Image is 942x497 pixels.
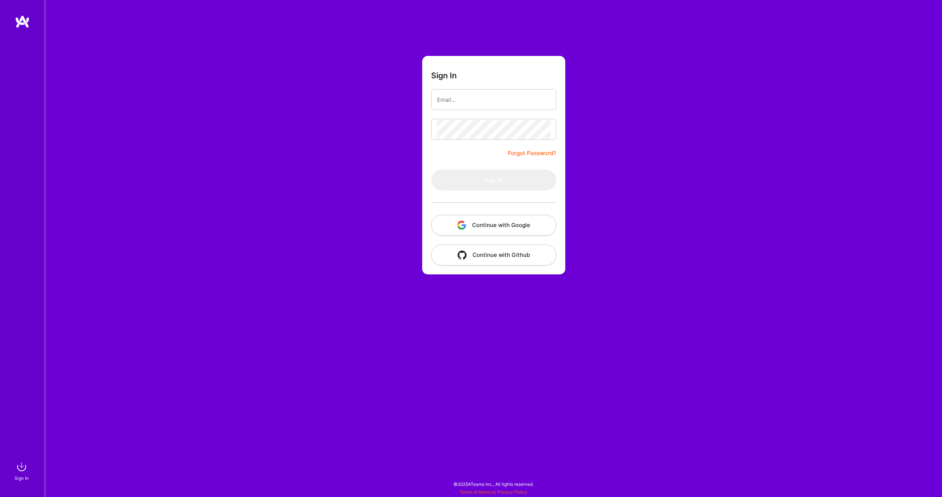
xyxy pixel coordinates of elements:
[431,245,556,265] button: Continue with Github
[45,475,942,493] div: © 2025 ATeams Inc., All rights reserved.
[508,149,556,158] a: Forgot Password?
[457,221,466,230] img: icon
[431,215,556,236] button: Continue with Google
[458,251,467,259] img: icon
[459,489,494,495] a: Terms of Service
[16,459,29,482] a: sign inSign In
[431,170,556,191] button: Sign In
[437,90,550,109] input: Email...
[15,474,29,482] div: Sign In
[15,15,30,28] img: logo
[497,489,527,495] a: Privacy Policy
[431,71,457,80] h3: Sign In
[14,459,29,474] img: sign in
[459,489,527,495] span: |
